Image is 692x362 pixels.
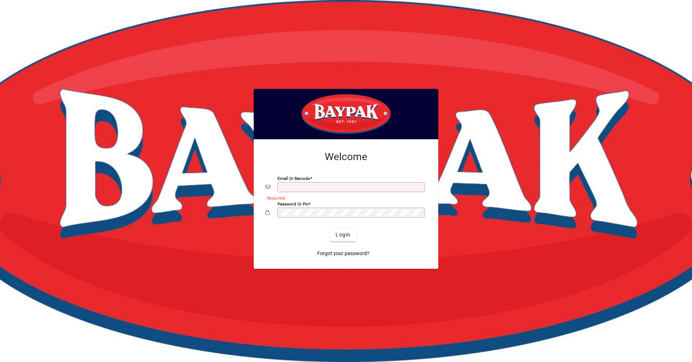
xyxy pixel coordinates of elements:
[278,176,310,181] mat-label: Email or Barcode
[265,151,427,163] h2: Welcome
[330,228,356,241] button: Login
[267,194,421,202] mat-error: Required
[278,201,309,206] mat-label: Password or Pin
[314,247,372,260] a: Forgot your password?
[336,231,350,239] span: Login
[317,250,369,257] span: Forgot your password?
